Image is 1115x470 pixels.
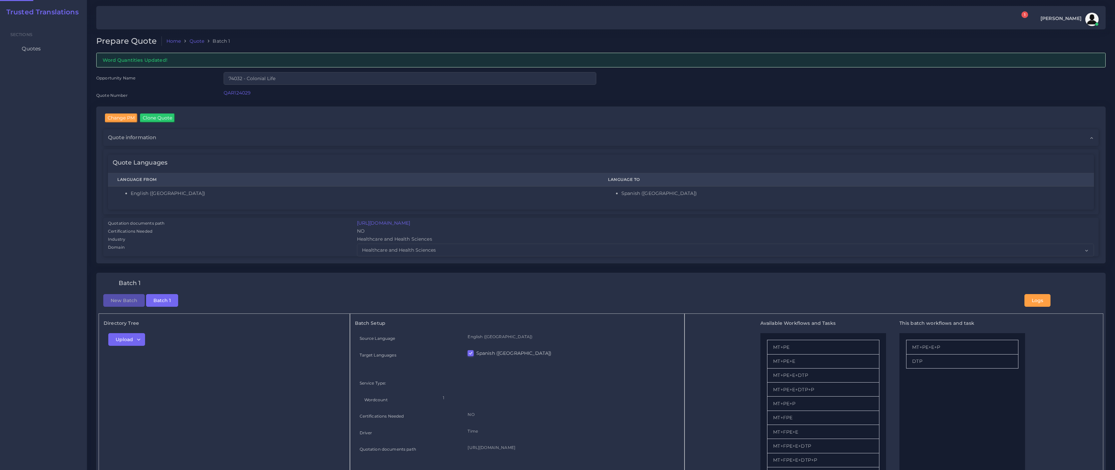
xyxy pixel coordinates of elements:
button: Upload [108,333,145,346]
label: Target Languages [360,352,396,358]
label: Opportunity Name [96,75,135,81]
h4: Quote Languages [113,159,167,167]
li: DTP [906,355,1018,369]
div: Word Quantities Updated! [96,53,1106,67]
label: Driver [360,430,372,436]
span: Quotes [22,45,41,52]
input: Clone Quote [140,113,175,122]
div: NO [352,228,1099,236]
span: 1 [1021,11,1028,18]
a: New Batch [103,297,145,303]
li: MT+FPE [767,411,879,425]
a: QAR124029 [224,90,251,96]
a: Quote [190,38,205,44]
p: Time [468,428,675,435]
label: Certifications Needed [108,228,152,234]
button: New Batch [103,294,145,307]
a: [PERSON_NAME]avatar [1037,13,1101,26]
h5: Directory Tree [104,320,345,326]
li: MT+PE+E+P [906,340,1018,354]
label: Certifications Needed [360,413,404,419]
h5: Batch Setup [355,320,680,326]
div: Quote information [103,129,1099,146]
th: Language To [599,173,1094,187]
label: Quotation documents path [108,220,164,226]
button: Logs [1024,294,1050,307]
label: Spanish ([GEOGRAPHIC_DATA]) [476,350,552,357]
label: Industry [108,236,125,242]
label: Service Type: [360,380,386,386]
li: MT+PE+E+DTP [767,369,879,383]
p: [URL][DOMAIN_NAME] [468,444,675,451]
span: Sections [10,32,32,37]
p: English ([GEOGRAPHIC_DATA]) [468,333,675,340]
li: MT+PE+P [767,397,879,411]
h2: Prepare Quote [96,36,162,46]
input: Change PM [105,113,137,122]
p: NO [468,411,675,418]
li: MT+PE+E [767,355,879,369]
a: Trusted Translations [2,8,79,16]
li: MT+FPE+E+DTP+P [767,453,879,467]
h5: This batch workflows and task [899,320,1025,326]
th: Language From [108,173,599,187]
label: Quote Number [96,92,128,98]
button: Batch 1 [146,294,178,307]
a: Batch 1 [146,297,178,303]
h5: Available Workflows and Tasks [760,320,886,326]
li: MT+PE [767,340,879,354]
a: Quotes [5,42,82,56]
li: MT+FPE+E+DTP [767,439,879,453]
li: English ([GEOGRAPHIC_DATA]) [131,190,589,197]
a: 1 [1015,15,1027,24]
span: [PERSON_NAME] [1040,16,1082,21]
img: avatar [1085,13,1099,26]
label: Quotation documents path [360,446,416,452]
span: Logs [1032,297,1043,303]
label: Wordcount [364,397,388,403]
span: Quote information [108,134,156,141]
li: MT+PE+E+DTP+P [767,383,879,397]
li: MT+FPE+E [767,425,879,439]
li: Batch 1 [204,38,230,44]
label: Source Language [360,335,395,341]
a: Home [166,38,181,44]
a: [URL][DOMAIN_NAME] [357,220,410,226]
label: Domain [108,244,125,250]
h4: Batch 1 [119,280,141,287]
p: 1 [443,394,670,401]
li: Spanish ([GEOGRAPHIC_DATA]) [621,190,1085,197]
div: Healthcare and Health Sciences [352,236,1099,244]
